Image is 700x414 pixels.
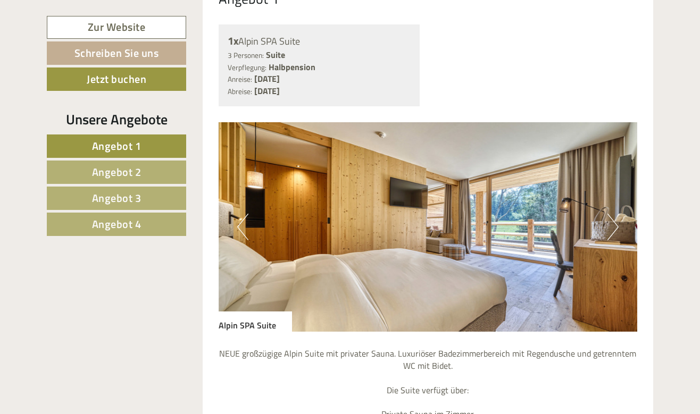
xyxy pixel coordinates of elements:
span: Angebot 4 [92,216,141,232]
span: Angebot 2 [92,164,141,180]
b: [DATE] [254,85,280,97]
span: Angebot 1 [92,138,141,154]
small: Anreise: [228,74,252,85]
b: 1x [228,32,238,49]
a: Zur Website [47,16,186,39]
small: 3 Personen: [228,50,264,61]
b: [DATE] [254,72,280,85]
span: Angebot 3 [92,190,141,206]
b: Suite [266,48,285,61]
b: Halbpension [269,61,315,73]
button: Previous [237,214,248,240]
img: image [219,122,638,332]
div: Unsere Angebote [47,109,186,129]
div: [DATE] [191,8,228,26]
button: Next [607,214,619,240]
a: Jetzt buchen [47,67,186,91]
small: Abreise: [228,86,252,97]
small: Verpflegung: [228,62,266,73]
button: Senden [351,275,419,299]
div: Alpin SPA Suite [228,33,411,49]
div: Guten Tag, wie können wir Ihnen helfen? [8,29,170,61]
div: Alpin SPA Suite [219,311,292,332]
a: Schreiben Sie uns [47,41,186,65]
div: [GEOGRAPHIC_DATA] [16,31,164,39]
small: 22:16 [16,52,164,59]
